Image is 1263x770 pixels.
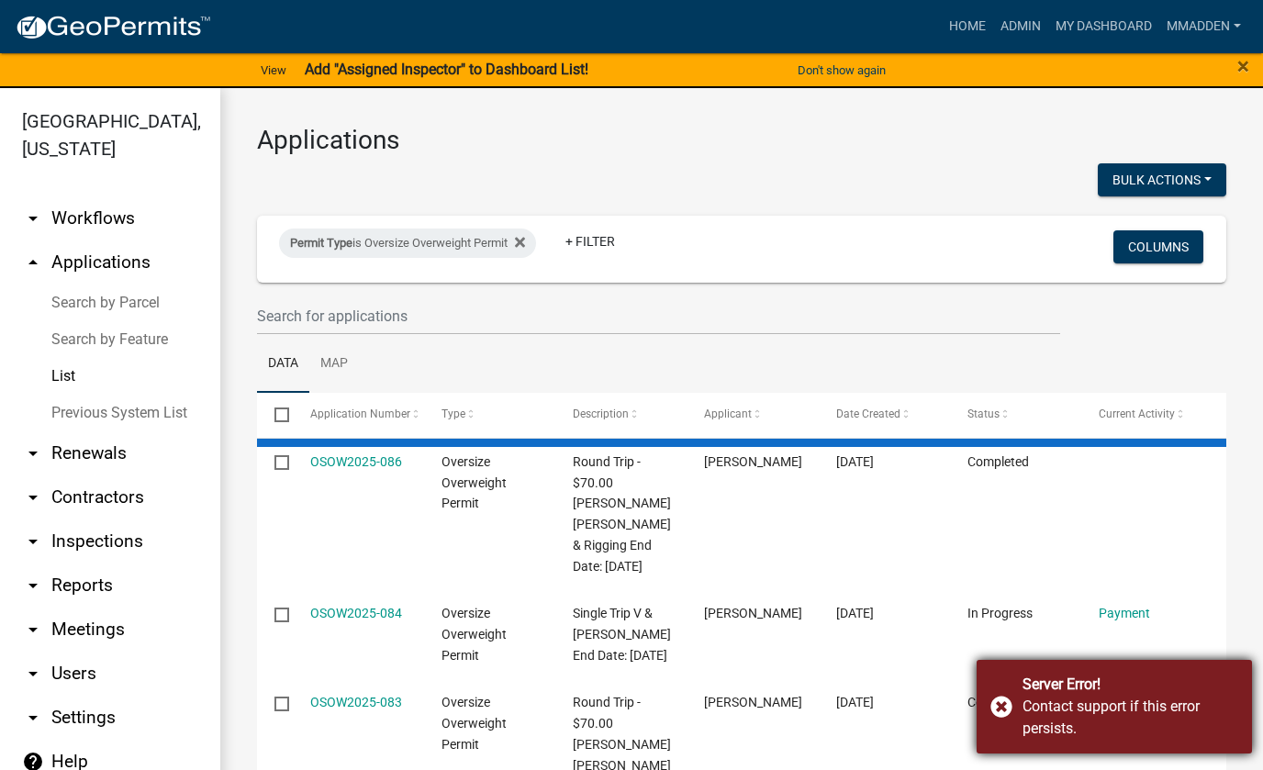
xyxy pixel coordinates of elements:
[818,393,949,437] datatable-header-cell: Date Created
[836,454,874,469] span: 08/08/2025
[309,335,359,394] a: Map
[292,393,423,437] datatable-header-cell: Application Number
[573,606,671,663] span: Single Trip V & L Bauer End Date: 08/12/2025
[942,9,993,44] a: Home
[290,236,352,250] span: Permit Type
[441,454,507,511] span: Oversize Overweight Permit
[310,407,410,420] span: Application Number
[305,61,588,78] strong: Add "Assigned Inspector" to Dashboard List!
[967,606,1033,620] span: In Progress
[441,407,465,420] span: Type
[441,606,507,663] span: Oversize Overweight Permit
[279,229,536,258] div: is Oversize Overweight Permit
[573,454,671,574] span: Round Trip - $70.00 Barnhart Crane & Rigging End Date: 08/16/2025
[704,606,802,620] span: Dave Corell
[704,407,752,420] span: Applicant
[22,707,44,729] i: arrow_drop_down
[253,55,294,85] a: View
[22,619,44,641] i: arrow_drop_down
[836,407,900,420] span: Date Created
[836,695,874,709] span: 08/06/2025
[310,606,402,620] a: OSOW2025-084
[555,393,687,437] datatable-header-cell: Description
[22,207,44,229] i: arrow_drop_down
[967,695,1029,709] span: Completed
[551,225,630,258] a: + Filter
[704,695,802,709] span: David Bunce
[1113,230,1203,263] button: Columns
[22,442,44,464] i: arrow_drop_down
[993,9,1048,44] a: Admin
[1099,606,1150,620] a: Payment
[22,663,44,685] i: arrow_drop_down
[1098,163,1226,196] button: Bulk Actions
[836,606,874,620] span: 08/06/2025
[441,695,507,752] span: Oversize Overweight Permit
[257,335,309,394] a: Data
[687,393,818,437] datatable-header-cell: Applicant
[1237,53,1249,79] span: ×
[967,454,1029,469] span: Completed
[257,125,1226,156] h3: Applications
[424,393,555,437] datatable-header-cell: Type
[1081,393,1213,437] datatable-header-cell: Current Activity
[1023,696,1238,740] div: Contact support if this error persists.
[1023,674,1238,696] div: Server Error!
[1099,407,1175,420] span: Current Activity
[790,55,893,85] button: Don't show again
[310,695,402,709] a: OSOW2025-083
[257,297,1060,335] input: Search for applications
[967,407,1000,420] span: Status
[257,393,292,437] datatable-header-cell: Select
[1237,55,1249,77] button: Close
[573,407,629,420] span: Description
[22,251,44,273] i: arrow_drop_up
[1159,9,1248,44] a: mmadden
[950,393,1081,437] datatable-header-cell: Status
[22,486,44,508] i: arrow_drop_down
[22,575,44,597] i: arrow_drop_down
[1048,9,1159,44] a: My Dashboard
[704,454,802,469] span: David Bunce
[310,454,402,469] a: OSOW2025-086
[22,530,44,552] i: arrow_drop_down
